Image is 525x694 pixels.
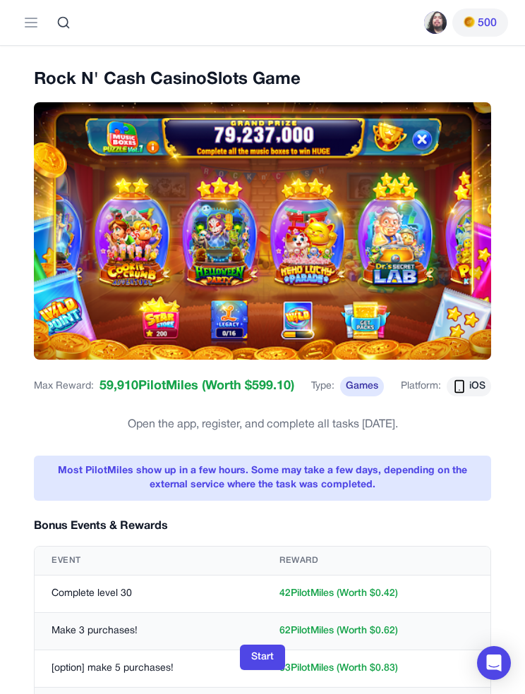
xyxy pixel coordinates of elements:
td: 62 PilotMiles (Worth $ 0.62 ) [262,612,490,650]
td: 42 PilotMiles (Worth $ 0.42 ) [262,575,490,612]
button: PMs500 [452,8,508,37]
span: Platform: [401,379,441,394]
div: Open Intercom Messenger [477,646,511,680]
span: Max Reward: [34,377,94,396]
td: 83 PilotMiles (Worth $ 0.83 ) [262,650,490,687]
span: 500 [478,15,497,32]
span: iOS [469,379,485,394]
img: PMs [464,16,475,28]
th: Reward [262,547,490,576]
th: Event [35,547,262,576]
td: Make 3 purchases! [35,612,262,650]
span: Games [340,377,384,396]
p: Open the app, register, and complete all tasks [DATE]. [128,416,398,433]
td: Complete level 30 [35,575,262,612]
span: Type: [311,379,334,394]
span: 59,910 PilotMiles [99,377,198,396]
img: 69aae6c1-7b4f-4190-a664-18117391db8a.webp [34,102,491,360]
button: Start [240,645,285,670]
h3: Bonus Events & Rewards [34,518,168,535]
div: Most PilotMiles show up in a few hours. Some may take a few days, depending on the external servi... [34,456,491,501]
span: (Worth $ 599.10 ) [198,377,294,396]
h2: Rock N' Cash CasinoSlots Game [34,68,491,91]
td: [option] make 5 purchases! [35,650,262,687]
